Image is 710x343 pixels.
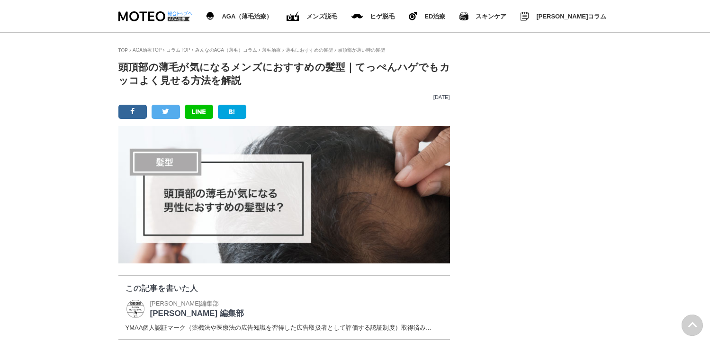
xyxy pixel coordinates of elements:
[126,299,145,319] img: MOTEO 編集部
[229,109,235,114] img: B!
[306,13,337,19] span: メンズ脱毛
[118,48,128,53] a: TOP
[682,315,703,336] img: PAGE UP
[192,109,206,114] img: LINE
[126,283,443,294] p: この記事を書いた人
[287,11,299,21] img: ED（勃起不全）治療
[409,10,445,22] a: ヒゲ脱毛 ED治療
[206,12,215,20] img: AGA（薄毛治療）
[370,13,395,19] span: ヒゲ脱毛
[262,47,281,53] a: 薄毛治療
[118,11,190,21] img: MOTEO AGA
[206,10,273,22] a: AGA（薄毛治療） AGA（薄毛治療）
[126,298,244,319] a: MOTEO 編集部 [PERSON_NAME]編集部 [PERSON_NAME] 編集部
[424,13,445,19] span: ED治療
[286,47,333,53] a: 薄毛におすすめの髪型
[195,47,257,53] a: みんなのAGA（薄毛）コラム
[166,47,190,53] a: コラムTOP
[150,300,219,307] span: [PERSON_NAME]編集部
[150,308,244,319] p: [PERSON_NAME] 編集部
[476,13,506,19] span: スキンケア
[118,61,450,87] h1: 頭頂部の薄毛が気になるメンズにおすすめの髪型｜てっぺんハゲでもカッコよく見せる方法を解説
[409,12,417,20] img: ヒゲ脱毛
[459,10,506,22] a: スキンケア
[287,9,337,23] a: ED（勃起不全）治療 メンズ脱毛
[133,47,162,53] a: AGA治療TOP
[351,14,363,18] img: メンズ脱毛
[536,13,606,19] span: [PERSON_NAME]コラム
[167,11,193,16] img: 総合トップへ
[222,13,272,19] span: AGA（薄毛治療）
[118,126,450,263] img: 頭頂部の薄毛が気になる男性におすすめの髪型は？
[521,12,529,21] img: みんなのMOTEOコラム
[126,324,443,332] dd: YMAA個人認証マーク（薬機法や医療法の広告知識を習得した広告取扱者として評価する認証制度）取得済み...
[351,11,395,21] a: メンズ脱毛 ヒゲ脱毛
[334,47,385,54] li: 頭頂部が薄い時の髪型
[521,10,606,23] a: みんなのMOTEOコラム [PERSON_NAME]コラム
[118,94,450,100] p: [DATE]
